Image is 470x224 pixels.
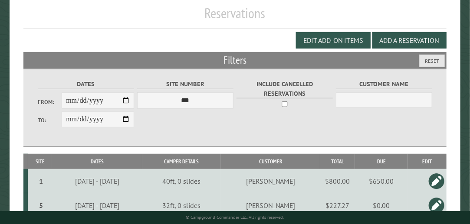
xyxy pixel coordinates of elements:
td: $227.27 [320,193,355,218]
th: Site [28,154,52,169]
small: © Campground Commander LLC. All rights reserved. [186,214,284,220]
label: Site Number [137,79,234,89]
div: 5 [31,201,51,210]
button: Add a Reservation [372,32,447,49]
div: 1 [31,177,51,185]
td: [PERSON_NAME] [221,193,320,218]
h2: Filters [23,52,447,68]
button: Edit Add-on Items [296,32,371,49]
td: [PERSON_NAME] [221,169,320,193]
th: Dates [52,154,142,169]
td: 40ft, 0 slides [142,169,221,193]
label: From: [38,98,62,106]
div: [DATE] - [DATE] [53,177,141,185]
h1: Reservations [23,5,447,29]
td: $800.00 [320,169,355,193]
button: Reset [419,55,445,67]
th: Total [320,154,355,169]
td: 32ft, 0 slides [142,193,221,218]
th: Camper Details [142,154,221,169]
th: Edit [408,154,447,169]
th: Due [355,154,408,169]
label: To: [38,116,62,124]
label: Customer Name [336,79,433,89]
td: $650.00 [355,169,408,193]
div: [DATE] - [DATE] [53,201,141,210]
td: $0.00 [355,193,408,218]
label: Include Cancelled Reservations [237,79,333,98]
th: Customer [221,154,320,169]
label: Dates [38,79,135,89]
